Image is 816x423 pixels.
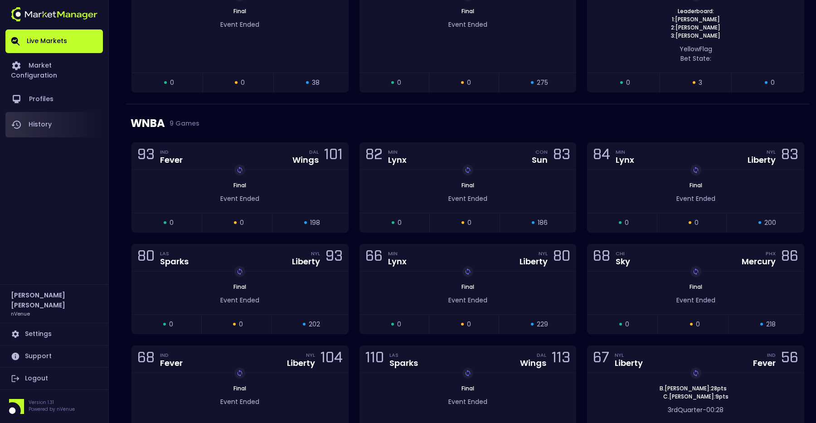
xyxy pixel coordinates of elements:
[321,351,343,368] div: 104
[703,405,706,414] span: -
[398,218,402,228] span: 0
[389,359,418,367] div: Sparks
[241,78,245,88] span: 0
[29,406,75,413] p: Powered by nVenue
[675,7,717,15] span: Leaderboard:
[553,148,570,165] div: 83
[616,258,630,266] div: Sky
[467,218,471,228] span: 0
[236,268,243,275] img: replayImg
[365,249,383,266] div: 66
[593,351,609,368] div: 67
[692,166,699,174] img: replayImg
[781,148,798,165] div: 83
[459,384,477,392] span: Final
[532,156,548,164] div: Sun
[365,351,384,368] div: 110
[668,32,723,40] span: 3: [PERSON_NAME]
[220,296,259,305] span: Event Ended
[742,258,776,266] div: Mercury
[389,351,418,359] div: LAS
[459,7,477,15] span: Final
[535,148,548,156] div: CON
[220,20,259,29] span: Event Ended
[593,249,610,266] div: 68
[231,384,249,392] span: Final
[615,359,643,367] div: Liberty
[5,29,103,53] a: Live Markets
[388,156,407,164] div: Lynx
[626,78,630,88] span: 0
[616,156,634,164] div: Lynx
[169,320,173,329] span: 0
[137,249,155,266] div: 80
[11,290,97,310] h2: [PERSON_NAME] [PERSON_NAME]
[464,370,471,377] img: replayImg
[324,148,343,165] div: 101
[766,250,776,257] div: PHX
[781,351,798,368] div: 56
[680,54,711,63] span: Bet State:
[615,351,643,359] div: NYL
[699,78,702,88] span: 3
[312,78,320,88] span: 38
[459,283,477,291] span: Final
[240,218,244,228] span: 0
[292,258,320,266] div: Liberty
[231,283,249,291] span: Final
[5,87,103,112] a: Profiles
[766,320,776,329] span: 218
[676,194,715,203] span: Event Ended
[676,296,715,305] span: Event Ended
[160,156,183,164] div: Fever
[696,320,700,329] span: 0
[131,104,805,142] div: WNBA
[692,268,699,275] img: replayImg
[5,323,103,345] a: Settings
[448,397,487,406] span: Event Ended
[467,320,471,329] span: 0
[310,218,320,228] span: 198
[306,351,315,359] div: NYL
[287,359,315,367] div: Liberty
[220,194,259,203] span: Event Ended
[593,148,610,165] div: 84
[661,393,731,401] span: C . [PERSON_NAME] : 9 pts
[292,156,319,164] div: Wings
[231,7,249,15] span: Final
[771,78,775,88] span: 0
[680,44,712,53] span: yellow Flag
[5,399,103,414] div: Version 1.31Powered by nVenue
[388,148,407,156] div: MIN
[695,218,699,228] span: 0
[160,250,189,257] div: LAS
[325,249,343,266] div: 93
[669,15,723,24] span: 1: [PERSON_NAME]
[388,250,407,257] div: MIN
[165,120,199,127] span: 9 Games
[552,351,570,368] div: 113
[687,181,705,189] span: Final
[520,359,546,367] div: Wings
[625,320,629,329] span: 0
[160,258,189,266] div: Sparks
[668,405,703,414] span: 3rd Quarter
[137,148,155,165] div: 93
[687,283,705,291] span: Final
[5,112,103,137] a: History
[692,370,699,377] img: replayImg
[616,250,630,257] div: CHI
[520,258,548,266] div: Liberty
[137,351,155,368] div: 68
[236,370,243,377] img: replayImg
[448,194,487,203] span: Event Ended
[781,249,798,266] div: 86
[236,166,243,174] img: replayImg
[5,368,103,389] a: Logout
[616,148,634,156] div: MIN
[464,166,471,174] img: replayImg
[767,351,776,359] div: IND
[388,258,407,266] div: Lynx
[539,250,548,257] div: NYL
[309,320,320,329] span: 202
